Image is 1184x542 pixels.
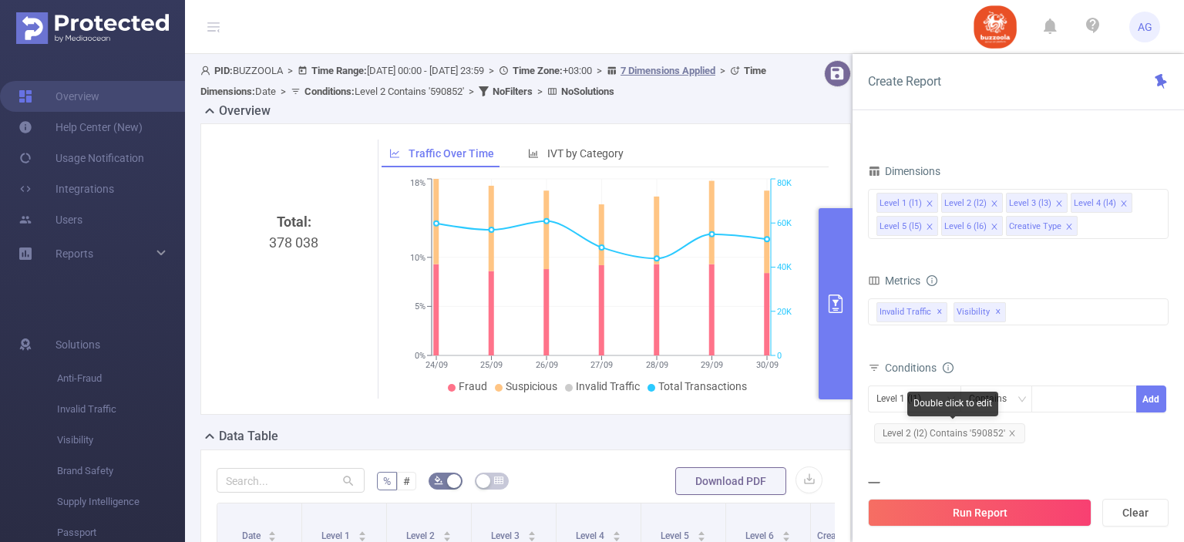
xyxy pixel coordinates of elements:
[697,529,705,534] i: icon: caret-up
[1017,395,1027,406] i: icon: down
[410,253,425,263] tspan: 10%
[876,302,947,322] span: Invalid Traffic
[1009,194,1051,214] div: Level 3 (l3)
[868,165,940,177] span: Dimensions
[484,65,499,76] span: >
[697,535,705,540] i: icon: caret-down
[612,529,621,534] i: icon: caret-up
[425,360,447,370] tspan: 24/09
[219,427,278,446] h2: Data Table
[57,456,185,486] span: Brand Safety
[954,302,1006,322] span: Visibility
[57,363,185,394] span: Anti-Fraud
[944,194,987,214] div: Level 2 (l2)
[991,200,998,209] i: icon: close
[358,529,366,534] i: icon: caret-up
[817,530,875,541] span: Creative Type
[777,218,792,228] tspan: 60K
[527,535,536,540] i: icon: caret-down
[1008,429,1016,437] i: icon: close
[658,380,747,392] span: Total Transactions
[995,303,1001,321] span: ✕
[415,302,425,312] tspan: 5%
[868,499,1091,527] button: Run Report
[267,529,277,538] div: Sort
[701,360,723,370] tspan: 29/09
[18,81,99,112] a: Overview
[745,530,776,541] span: Level 6
[876,193,938,213] li: Level 1 (l1)
[533,86,547,97] span: >
[1136,385,1166,412] button: Add
[434,476,443,485] i: icon: bg-colors
[782,529,791,538] div: Sort
[321,530,352,541] span: Level 1
[868,482,914,494] span: Filters
[268,529,277,534] i: icon: caret-up
[410,179,425,189] tspan: 18%
[304,86,355,97] b: Conditions :
[406,530,437,541] span: Level 2
[885,362,954,374] span: Conditions
[217,468,365,493] input: Search...
[480,360,503,370] tspan: 25/09
[200,66,214,76] i: icon: user
[493,86,533,97] b: No Filters
[528,148,539,159] i: icon: bar-chart
[242,530,263,541] span: Date
[18,173,114,204] a: Integrations
[1055,200,1063,209] i: icon: close
[777,351,782,361] tspan: 0
[1071,193,1132,213] li: Level 4 (l4)
[592,65,607,76] span: >
[1006,193,1068,213] li: Level 3 (l3)
[944,217,987,237] div: Level 6 (l6)
[57,394,185,425] span: Invalid Traffic
[547,147,624,160] span: IVT by Category
[715,65,730,76] span: >
[880,194,922,214] div: Level 1 (l1)
[1009,217,1061,237] div: Creative Type
[442,529,451,534] i: icon: caret-up
[219,102,271,120] h2: Overview
[777,179,792,189] tspan: 80K
[18,112,143,143] a: Help Center (New)
[991,223,998,232] i: icon: close
[442,529,452,538] div: Sort
[403,475,410,487] span: #
[937,303,943,321] span: ✕
[777,307,792,317] tspan: 20K
[214,65,233,76] b: PID:
[661,530,691,541] span: Level 5
[527,529,536,538] div: Sort
[506,380,557,392] span: Suspicious
[311,65,367,76] b: Time Range:
[383,475,391,487] span: %
[18,204,82,235] a: Users
[621,65,715,76] u: 7 Dimensions Applied
[358,529,367,538] div: Sort
[513,65,563,76] b: Time Zone:
[494,476,503,485] i: icon: table
[358,535,366,540] i: icon: caret-down
[561,86,614,97] b: No Solutions
[268,535,277,540] i: icon: caret-down
[1006,216,1078,236] li: Creative Type
[1065,223,1073,232] i: icon: close
[612,535,621,540] i: icon: caret-down
[612,529,621,538] div: Sort
[415,351,425,361] tspan: 0%
[576,530,607,541] span: Level 4
[926,223,933,232] i: icon: close
[527,529,536,534] i: icon: caret-up
[389,148,400,159] i: icon: line-chart
[876,216,938,236] li: Level 5 (l5)
[927,275,937,286] i: icon: info-circle
[276,86,291,97] span: >
[874,423,1025,443] span: Level 2 (l2) Contains '590852'
[576,380,640,392] span: Invalid Traffic
[1102,499,1169,527] button: Clear
[55,329,100,360] span: Solutions
[782,535,790,540] i: icon: caret-down
[55,247,93,260] span: Reports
